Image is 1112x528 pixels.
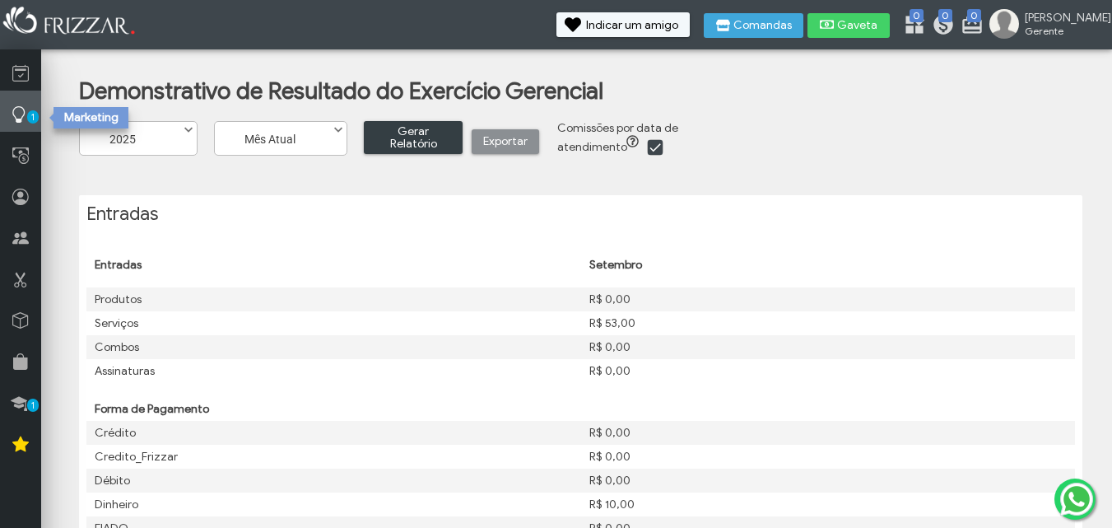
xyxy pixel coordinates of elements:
td: Credito_Frizzar [86,445,580,469]
div: Marketing [54,107,128,128]
h1: Entradas [86,203,1075,225]
img: whatsapp.png [1057,479,1096,519]
td: R$ 53,00 [581,311,1075,335]
th: Forma de Pagamento [86,397,580,421]
th: Entradas [86,243,580,287]
span: [PERSON_NAME] [1025,11,1099,25]
td: R$ 0,00 [581,287,1075,311]
span: 1 [27,110,39,124]
span: Gerar Relatório [375,125,451,150]
button: ui-button [623,135,646,152]
td: Débito [86,469,580,493]
td: R$ 0,00 [581,359,1075,383]
span: Setembro [589,258,642,272]
td: Produtos [86,287,580,311]
span: Exportar [483,129,528,154]
a: 0 [932,13,948,40]
span: 0 [938,9,952,22]
button: Gaveta [807,13,890,38]
button: Exportar [472,129,539,154]
a: 0 [961,13,977,40]
td: Assinaturas [86,359,580,383]
td: Serviços [86,311,580,335]
button: Indicar um amigo [556,12,690,37]
label: Mês Atual [215,122,360,147]
span: Comandas [733,20,792,31]
a: 0 [903,13,919,40]
h1: Demonstrativo de Resultado do Exercício Gerencial [79,77,1054,105]
td: R$ 0,00 [581,335,1075,359]
label: Comissões por data de atendimento [557,121,678,154]
th: Setembro [581,243,1075,287]
a: [PERSON_NAME] Gerente [989,9,1104,42]
td: Dinheiro [86,493,580,516]
span: Indicar um amigo [586,20,678,31]
span: Gerente [1025,25,1099,37]
td: R$ 10,00 [581,493,1075,516]
td: Crédito [86,421,580,445]
td: Combos [86,335,580,359]
button: Comandas [704,13,803,38]
span: 0 [910,9,924,22]
span: Entradas [95,258,142,272]
button: Gerar Relatório [364,121,463,154]
td: R$ 0,00 [581,421,1075,445]
span: Gaveta [837,20,878,31]
label: 2025 [80,122,210,147]
td: R$ 0,00 [581,445,1075,469]
span: Forma de Pagamento [95,402,209,416]
span: 0 [967,9,981,22]
span: 1 [27,399,39,412]
td: R$ 0,00 [581,469,1075,493]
